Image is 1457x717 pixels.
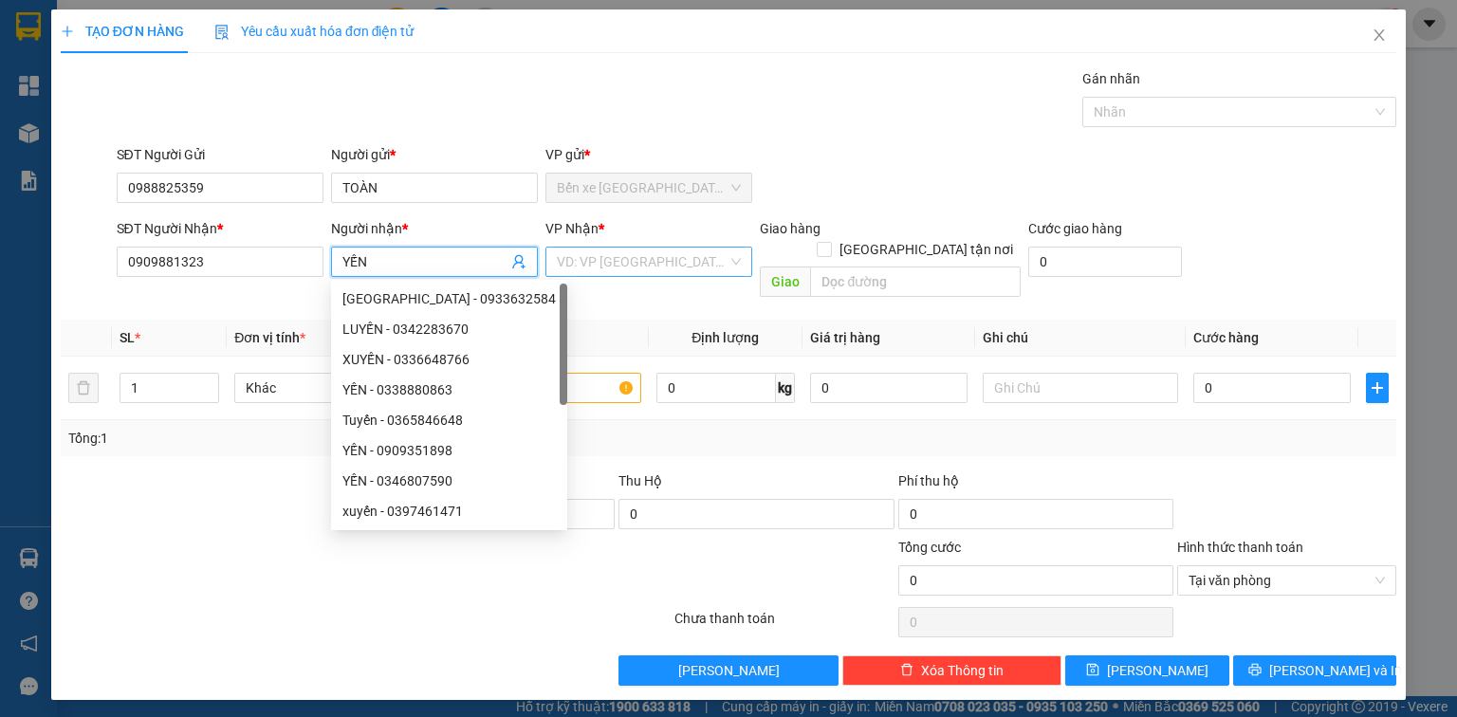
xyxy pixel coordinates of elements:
[331,314,567,344] div: LUYẾN - 0342283670
[342,440,556,461] div: YẾN - 0909351898
[197,374,218,388] span: Increase Value
[975,320,1186,357] th: Ghi chú
[331,375,567,405] div: YẾN - 0338880863
[331,144,538,165] div: Người gửi
[776,373,795,403] span: kg
[214,24,415,39] span: Yêu cầu xuất hóa đơn điện tử
[618,473,662,488] span: Thu Hộ
[1374,575,1386,586] span: close-circle
[921,660,1004,681] span: Xóa Thông tin
[203,390,214,401] span: down
[234,330,305,345] span: Đơn vị tính
[342,410,556,431] div: Tuyến - 0365846648
[197,388,218,402] span: Decrease Value
[331,466,567,496] div: YẾN - 0346807590
[760,267,810,297] span: Giao
[1269,660,1402,681] span: [PERSON_NAME] và In
[545,221,599,236] span: VP Nhận
[331,435,567,466] div: YẾN - 0909351898
[618,655,838,686] button: [PERSON_NAME]
[342,349,556,370] div: XUYẾN - 0336648766
[1177,540,1303,555] label: Hình thức thanh toán
[68,428,563,449] div: Tổng: 1
[692,330,759,345] span: Định lượng
[678,660,780,681] span: [PERSON_NAME]
[246,374,418,402] span: Khác
[1367,380,1388,395] span: plus
[810,330,880,345] span: Giá trị hàng
[342,319,556,340] div: LUYẾN - 0342283670
[1353,9,1406,63] button: Close
[545,144,752,165] div: VP gửi
[557,174,741,202] span: Bến xe Tiền Giang
[1028,221,1122,236] label: Cước giao hàng
[342,501,556,522] div: xuyến - 0397461471
[511,254,526,269] span: user-add
[342,379,556,400] div: YẾN - 0338880863
[1107,660,1208,681] span: [PERSON_NAME]
[61,25,74,38] span: plus
[120,330,135,345] span: SL
[10,136,464,186] div: Bến xe [GEOGRAPHIC_DATA]
[1193,330,1259,345] span: Cước hàng
[117,218,323,239] div: SĐT Người Nhận
[1233,655,1397,686] button: printer[PERSON_NAME] và In
[898,470,1173,499] div: Phí thu hộ
[900,663,913,678] span: delete
[118,90,358,123] text: BXTG1108250172
[1082,71,1140,86] label: Gán nhãn
[214,25,230,40] img: icon
[983,373,1178,403] input: Ghi Chú
[331,344,567,375] div: XUYẾN - 0336648766
[810,267,1021,297] input: Dọc đường
[1065,655,1229,686] button: save[PERSON_NAME]
[61,24,184,39] span: TẠO ĐƠN HÀNG
[331,405,567,435] div: Tuyến - 0365846648
[1248,663,1262,678] span: printer
[1189,566,1385,595] span: Tại văn phòng
[1028,247,1182,277] input: Cước giao hàng
[331,218,538,239] div: Người nhận
[1372,28,1387,43] span: close
[117,144,323,165] div: SĐT Người Gửi
[810,373,968,403] input: 0
[1086,663,1099,678] span: save
[832,239,1021,260] span: [GEOGRAPHIC_DATA] tận nơi
[342,288,556,309] div: [GEOGRAPHIC_DATA] - 0933632584
[842,655,1061,686] button: deleteXóa Thông tin
[760,221,821,236] span: Giao hàng
[898,540,961,555] span: Tổng cước
[673,608,895,641] div: Chưa thanh toán
[331,284,567,314] div: YẾN MINH - 0933632584
[342,470,556,491] div: YẾN - 0346807590
[68,373,99,403] button: delete
[203,377,214,388] span: up
[1366,373,1389,403] button: plus
[331,496,567,526] div: xuyến - 0397461471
